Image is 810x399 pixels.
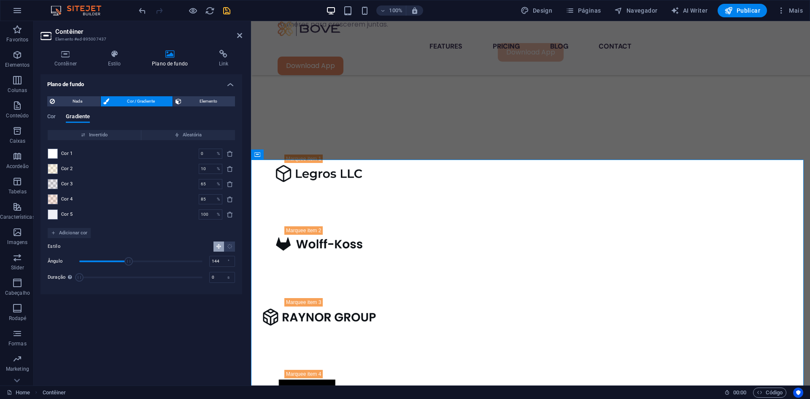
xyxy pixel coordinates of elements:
[8,87,27,94] p: Colunas
[138,50,205,68] h4: Plano de fundo
[48,130,141,140] button: Invertido
[48,275,79,280] label: Duração
[55,28,242,35] h2: Contêiner
[376,5,406,16] button: 100%
[8,340,27,347] p: Formas
[43,388,66,398] span: Clique para selecionar. Clique duas vezes para editar
[217,180,220,188] p: %
[225,164,235,174] span: Apagar cor
[61,211,73,218] span: Cor 5
[205,6,215,16] i: Recarregar página
[205,5,215,16] button: reload
[43,388,66,398] nav: breadcrumb
[11,264,24,271] p: Slider
[5,290,30,296] p: Cabeçalho
[6,36,28,43] p: Favoritos
[227,244,232,249] i: Gradiente radial
[562,4,604,17] button: Páginas
[61,166,73,172] span: Cor 2
[48,243,60,250] span: Estilo
[224,242,235,252] button: Gradiente radial
[101,96,173,106] button: Cor / Gradiente
[48,259,79,263] label: Ângulo
[517,4,556,17] div: Design (Ctrl+Alt+Y)
[40,50,94,68] h4: Contêiner
[757,388,783,398] span: Código
[205,50,242,68] h4: Link
[216,244,221,249] i: Gradiente linear
[718,4,767,17] button: Publicar
[611,4,661,17] button: Navegador
[199,149,222,159] div: Deslocamento de cor
[57,96,98,106] span: Nada
[48,194,58,204] div: Mudar cor
[199,194,222,204] div: Deslocamento de cor
[48,271,235,284] div: Duração
[225,149,235,159] span: Apagar cor
[222,6,232,16] i: Salvar (Ctrl+S)
[225,209,235,220] span: Apagar cor
[199,164,222,174] div: Deslocamento de cor
[213,242,224,252] button: Gradiente linear
[6,163,29,170] p: Acordeão
[48,164,58,174] div: Mudar cor
[51,130,138,140] span: Invertido
[217,210,220,219] p: %
[221,5,232,16] button: save
[225,179,235,189] span: Apagar cor
[225,149,235,159] button: delete
[61,196,73,203] span: Cor 4
[48,149,58,159] div: Mudar cor
[48,228,91,238] button: Adicionar cor
[61,181,73,187] span: Cor 3
[614,6,657,15] span: Navegador
[739,389,740,396] span: :
[225,194,235,204] button: delete
[217,149,220,158] p: %
[777,6,803,15] span: Mais
[10,138,26,144] p: Caixas
[138,6,147,16] i: Desfazer: Mudar a cor do plano de fundo (Ctrl+Z)
[48,209,58,220] div: Mudar cor
[667,4,711,17] button: AI Writer
[112,96,170,106] span: Cor / Gradiente
[66,111,90,123] span: Gradiente
[55,35,225,43] h3: Elemento #ed-895007437
[217,165,220,173] p: %
[48,255,235,268] div: Ângulo
[517,4,556,17] button: Design
[51,228,87,238] span: Adicionar cor
[521,6,552,15] span: Design
[184,96,232,106] span: Elemento
[40,74,242,90] h4: Plano de fundo
[9,315,27,322] p: Rodapé
[141,130,235,140] button: Aleatória
[47,96,100,106] button: Nada
[671,6,707,15] span: AI Writer
[137,5,147,16] button: undo
[774,4,806,17] button: Mais
[7,239,27,246] p: Imagens
[6,366,29,372] p: Marketing
[793,388,803,398] button: Usercentrics
[5,62,30,68] p: Elementos
[223,272,235,282] div: s
[145,130,232,140] span: Aleatória
[217,195,220,204] p: %
[225,209,235,220] button: delete
[566,6,601,15] span: Páginas
[7,388,30,398] a: Clique para cancelar a seleção. Clique duas vezes para abrir as Páginas
[173,96,235,106] button: Elemento
[49,5,112,16] img: Editor Logo
[753,388,786,398] button: Código
[225,164,235,174] button: delete
[8,188,27,195] p: Tabelas
[48,179,58,189] div: Mudar cor
[47,111,56,123] span: Cor
[94,50,138,68] h4: Estilo
[724,6,760,15] span: Publicar
[223,256,235,266] div: °
[6,112,29,119] p: Conteúdo
[199,179,222,189] div: Deslocamento de cor
[389,5,402,16] h6: 100%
